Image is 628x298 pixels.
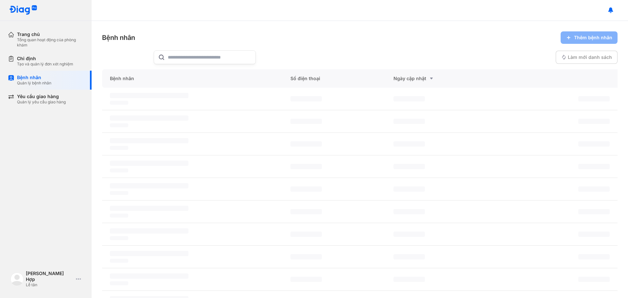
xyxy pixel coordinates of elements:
[110,93,188,98] span: ‌
[578,119,610,124] span: ‌
[393,277,425,282] span: ‌
[393,186,425,192] span: ‌
[290,119,322,124] span: ‌
[393,75,481,82] div: Ngày cập nhật
[290,141,322,147] span: ‌
[110,183,188,188] span: ‌
[578,232,610,237] span: ‌
[393,254,425,259] span: ‌
[561,31,618,44] button: Thêm bệnh nhân
[574,35,612,41] span: Thêm bệnh nhân
[110,273,188,279] span: ‌
[17,56,73,61] div: Chỉ định
[110,251,188,256] span: ‌
[110,161,188,166] span: ‌
[283,69,386,88] div: Số điện thoại
[110,281,128,285] span: ‌
[393,96,425,101] span: ‌
[102,69,283,88] div: Bệnh nhân
[290,96,322,101] span: ‌
[17,99,66,105] div: Quản lý yêu cầu giao hàng
[290,277,322,282] span: ‌
[393,209,425,214] span: ‌
[393,119,425,124] span: ‌
[102,33,135,42] div: Bệnh nhân
[110,138,188,143] span: ‌
[110,214,128,218] span: ‌
[9,5,37,15] img: logo
[556,51,618,64] button: Làm mới danh sách
[578,254,610,259] span: ‌
[393,141,425,147] span: ‌
[290,186,322,192] span: ‌
[110,206,188,211] span: ‌
[578,209,610,214] span: ‌
[17,80,51,86] div: Quản lý bệnh nhân
[290,209,322,214] span: ‌
[17,61,73,67] div: Tạo và quản lý đơn xét nghiệm
[10,272,24,286] img: logo
[17,31,84,37] div: Trang chủ
[110,228,188,234] span: ‌
[290,254,322,259] span: ‌
[110,146,128,150] span: ‌
[578,277,610,282] span: ‌
[393,232,425,237] span: ‌
[110,123,128,127] span: ‌
[110,191,128,195] span: ‌
[110,259,128,263] span: ‌
[110,115,188,121] span: ‌
[578,141,610,147] span: ‌
[26,282,73,288] div: Lễ tân
[568,54,612,60] span: Làm mới danh sách
[578,96,610,101] span: ‌
[290,164,322,169] span: ‌
[110,236,128,240] span: ‌
[17,37,84,48] div: Tổng quan hoạt động của phòng khám
[290,232,322,237] span: ‌
[578,186,610,192] span: ‌
[17,94,66,99] div: Yêu cầu giao hàng
[17,75,51,80] div: Bệnh nhân
[110,168,128,172] span: ‌
[393,164,425,169] span: ‌
[26,271,73,282] div: [PERSON_NAME] Hợp
[110,101,128,105] span: ‌
[578,164,610,169] span: ‌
